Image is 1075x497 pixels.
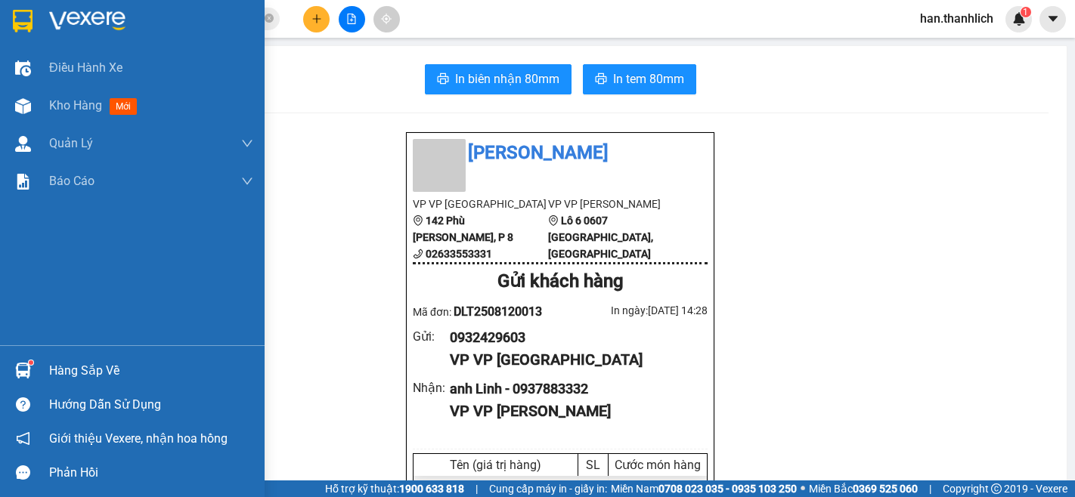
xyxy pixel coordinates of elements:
[1046,12,1060,26] span: caret-down
[548,215,653,260] b: Lô 6 0607 [GEOGRAPHIC_DATA], [GEOGRAPHIC_DATA]
[413,196,548,212] li: VP VP [GEOGRAPHIC_DATA]
[809,480,918,497] span: Miền Bắc
[49,461,253,484] div: Phản hồi
[346,14,357,24] span: file-add
[658,483,797,495] strong: 0708 023 035 - 0935 103 250
[413,215,513,243] b: 142 Phù [PERSON_NAME], P 8
[265,14,274,23] span: close-circle
[381,14,392,24] span: aim
[413,378,450,397] div: Nhận :
[611,480,797,497] span: Miền Nam
[450,378,695,400] div: anh Linh - 0937883332
[49,429,228,448] span: Giới thiệu Vexere, nhận hoa hồng
[801,486,805,492] span: ⚪️
[548,196,683,212] li: VP VP [PERSON_NAME]
[991,483,1002,494] span: copyright
[450,400,695,423] div: VP VP [PERSON_NAME]
[49,171,94,190] span: Báo cáo
[929,480,931,497] span: |
[49,58,122,77] span: Điều hành xe
[15,174,31,190] img: solution-icon
[489,480,607,497] span: Cung cấp máy in - giấy in:
[241,137,253,150] span: down
[908,9,1005,28] span: han.thanhlich
[413,327,450,346] div: Gửi :
[455,69,559,88] span: In biên nhận 80mm
[595,73,607,87] span: printer
[413,215,423,226] span: environment
[15,60,31,76] img: warehouse-icon
[560,302,708,319] div: In ngày: [DATE] 14:28
[49,360,253,382] div: Hàng sắp về
[110,98,137,115] span: mới
[413,248,423,259] span: phone
[15,363,31,378] img: warehouse-icon
[413,302,560,321] div: Mã đơn:
[15,136,31,152] img: warehouse-icon
[426,248,492,260] b: 02633553331
[853,483,918,495] strong: 0369 525 060
[339,6,365,32] button: file-add
[16,465,30,480] span: message
[303,6,330,32] button: plus
[413,139,708,168] li: [PERSON_NAME]
[582,458,604,472] div: SL
[476,480,478,497] span: |
[325,480,464,497] span: Hỗ trợ kỹ thuật:
[548,215,559,226] span: environment
[413,267,708,296] div: Gửi khách hàng
[15,98,31,114] img: warehouse-icon
[1023,7,1028,17] span: 1
[1039,6,1066,32] button: caret-down
[417,458,574,472] div: Tên (giá trị hàng)
[49,98,102,113] span: Kho hàng
[241,175,253,187] span: down
[1021,7,1031,17] sup: 1
[265,12,274,26] span: close-circle
[437,73,449,87] span: printer
[1012,12,1026,26] img: icon-new-feature
[454,304,542,319] span: DLT2508120013
[450,327,695,348] div: 0932429603
[583,64,696,94] button: printerIn tem 80mm
[49,394,253,416] div: Hướng dẫn sử dụng
[13,10,33,32] img: logo-vxr
[311,14,322,24] span: plus
[16,397,30,412] span: question-circle
[16,431,30,446] span: notification
[612,458,703,472] div: Cước món hàng
[29,360,33,365] sup: 1
[399,483,464,495] strong: 1900 633 818
[49,134,93,153] span: Quản Lý
[373,6,400,32] button: aim
[450,348,695,372] div: VP VP [GEOGRAPHIC_DATA]
[425,64,572,94] button: printerIn biên nhận 80mm
[613,69,684,88] span: In tem 80mm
